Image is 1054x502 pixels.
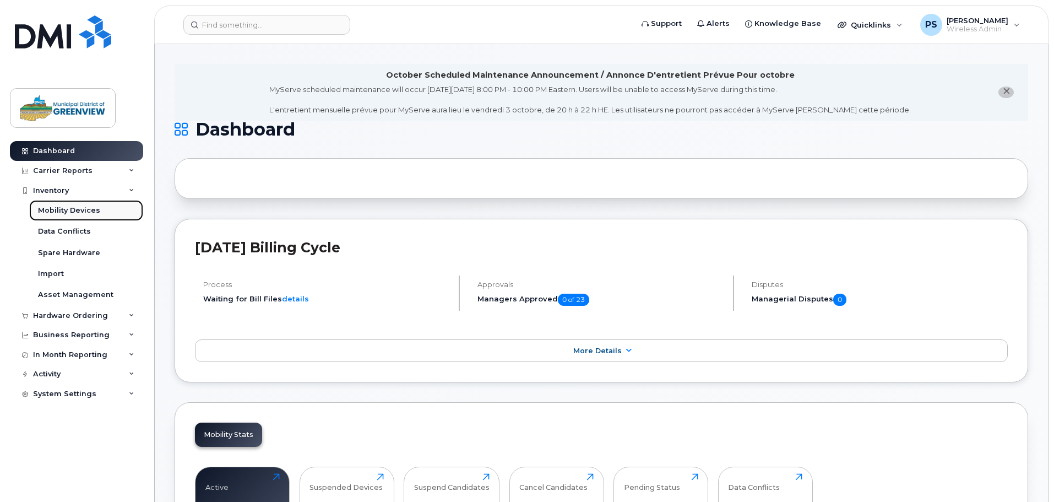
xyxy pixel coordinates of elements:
[752,294,1008,306] h5: Managerial Disputes
[752,280,1008,289] h4: Disputes
[414,473,490,492] div: Suspend Candidates
[573,347,622,355] span: More Details
[195,121,295,138] span: Dashboard
[998,87,1014,98] button: close notification
[624,473,680,492] div: Pending Status
[203,280,449,289] h4: Process
[205,473,229,492] div: Active
[833,294,846,306] span: 0
[519,473,588,492] div: Cancel Candidates
[477,280,724,289] h4: Approvals
[728,473,780,492] div: Data Conflicts
[309,473,383,492] div: Suspended Devices
[558,294,589,306] span: 0 of 23
[386,69,795,81] div: October Scheduled Maintenance Announcement / Annonce D'entretient Prévue Pour octobre
[477,294,724,306] h5: Managers Approved
[195,239,1008,256] h2: [DATE] Billing Cycle
[282,294,309,303] a: details
[203,294,449,304] li: Waiting for Bill Files
[269,84,911,115] div: MyServe scheduled maintenance will occur [DATE][DATE] 8:00 PM - 10:00 PM Eastern. Users will be u...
